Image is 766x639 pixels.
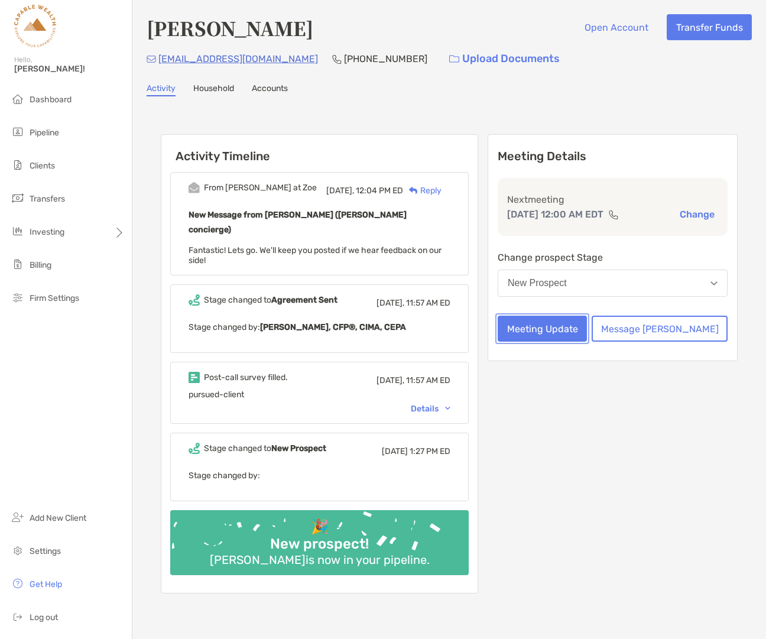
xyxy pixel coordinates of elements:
[271,443,326,453] b: New Prospect
[189,372,200,383] img: Event icon
[11,224,25,238] img: investing icon
[507,192,718,207] p: Next meeting
[147,14,313,41] h4: [PERSON_NAME]
[204,183,317,193] div: From [PERSON_NAME] at Zoe
[11,576,25,591] img: get-help icon
[710,281,718,286] img: Open dropdown arrow
[147,83,176,96] a: Activity
[204,443,326,453] div: Stage changed to
[147,56,156,63] img: Email Icon
[608,210,619,219] img: communication type
[271,295,337,305] b: Agreement Sent
[193,83,234,96] a: Household
[406,298,450,308] span: 11:57 AM ED
[189,443,200,454] img: Event icon
[14,64,125,74] span: [PERSON_NAME]!
[382,446,408,456] span: [DATE]
[204,295,337,305] div: Stage changed to
[326,186,354,196] span: [DATE],
[507,207,603,222] p: [DATE] 12:00 AM EDT
[11,609,25,624] img: logout icon
[376,298,404,308] span: [DATE],
[449,55,459,63] img: button icon
[667,14,752,40] button: Transfer Funds
[252,83,288,96] a: Accounts
[498,250,728,265] p: Change prospect Stage
[376,375,404,385] span: [DATE],
[11,543,25,557] img: settings icon
[30,194,65,204] span: Transfers
[30,293,79,303] span: Firm Settings
[403,184,442,197] div: Reply
[411,404,450,414] div: Details
[30,161,55,171] span: Clients
[204,372,288,382] div: Post-call survey filled.
[30,579,62,589] span: Get Help
[30,95,72,105] span: Dashboard
[306,518,333,536] div: 🎉
[189,210,407,235] b: New Message from [PERSON_NAME] ([PERSON_NAME] concierge)
[575,14,657,40] button: Open Account
[676,208,718,220] button: Change
[189,468,450,483] p: Stage changed by:
[11,257,25,271] img: billing icon
[442,46,567,72] a: Upload Documents
[11,92,25,106] img: dashboard icon
[30,513,86,523] span: Add New Client
[356,186,403,196] span: 12:04 PM ED
[11,510,25,524] img: add_new_client icon
[409,187,418,194] img: Reply icon
[30,612,58,622] span: Log out
[189,390,244,400] span: pursued-client
[11,191,25,205] img: transfers icon
[498,316,587,342] button: Meeting Update
[406,375,450,385] span: 11:57 AM ED
[30,128,59,138] span: Pipeline
[11,158,25,172] img: clients icon
[260,322,406,332] b: [PERSON_NAME], CFP®, CIMA, CEPA
[498,149,728,164] p: Meeting Details
[30,546,61,556] span: Settings
[189,245,442,265] span: Fantastic! Lets go. We'll keep you posted if we hear feedback on our side!
[508,278,567,288] div: New Prospect
[205,553,434,567] div: [PERSON_NAME] is now in your pipeline.
[11,125,25,139] img: pipeline icon
[30,227,64,237] span: Investing
[11,290,25,304] img: firm-settings icon
[189,320,450,335] p: Stage changed by:
[592,316,728,342] button: Message [PERSON_NAME]
[265,536,374,553] div: New prospect!
[498,270,728,297] button: New Prospect
[189,294,200,306] img: Event icon
[445,407,450,410] img: Chevron icon
[332,54,342,64] img: Phone Icon
[161,135,478,163] h6: Activity Timeline
[189,182,200,193] img: Event icon
[344,51,427,66] p: [PHONE_NUMBER]
[410,446,450,456] span: 1:27 PM ED
[30,260,51,270] span: Billing
[14,5,56,47] img: Zoe Logo
[158,51,318,66] p: [EMAIL_ADDRESS][DOMAIN_NAME]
